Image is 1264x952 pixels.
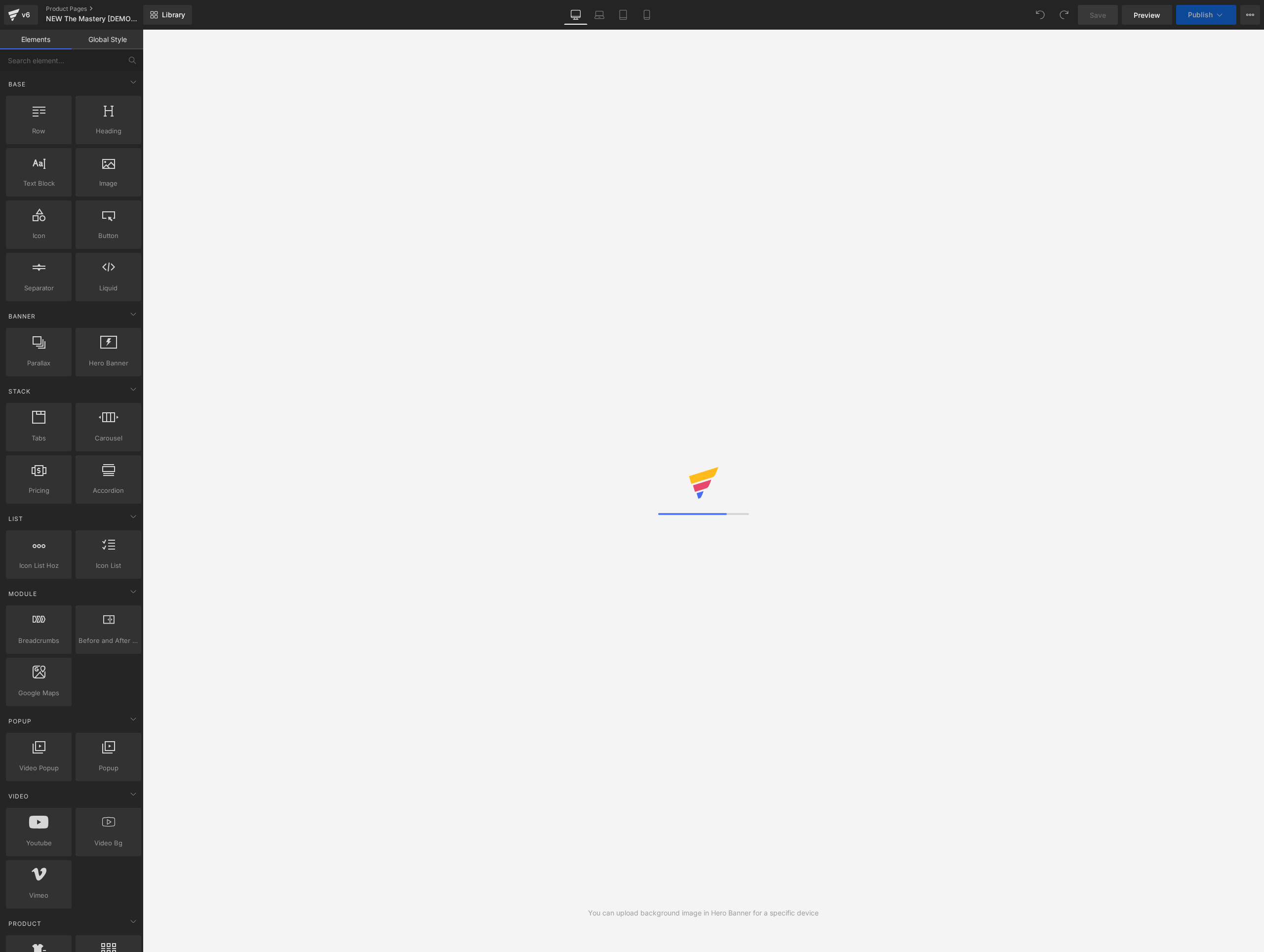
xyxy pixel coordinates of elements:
[9,178,69,189] span: Text Block
[564,5,588,25] a: Desktop
[7,514,24,523] span: List
[1188,11,1213,19] span: Publish
[9,433,69,443] span: Tabs
[7,79,27,89] span: Base
[588,908,819,918] div: You can upload background image in Hero Banner for a specific device
[611,5,635,25] a: Tablet
[9,688,69,698] span: Google Maps
[9,231,69,241] span: Icon
[46,5,159,13] a: Product Pages
[72,30,143,49] a: Global Style
[9,635,69,646] span: Breadcrumbs
[7,792,30,801] span: Video
[1054,5,1074,25] button: Redo
[635,5,659,25] a: Mobile
[20,8,32,21] div: v6
[46,15,141,23] span: NEW The Mastery [DEMOGRAPHIC_DATA] for Canva PP
[7,919,42,928] span: Product
[1176,5,1236,25] button: Publish
[79,763,138,773] span: Popup
[9,560,69,571] span: Icon List Hoz
[7,387,32,396] span: Stack
[7,312,37,321] span: Banner
[588,5,611,25] a: Laptop
[143,5,192,25] a: New Library
[9,838,69,848] span: Youtube
[79,635,138,646] span: Before and After Images
[79,126,138,136] span: Heading
[7,716,33,726] span: Popup
[79,358,138,368] span: Hero Banner
[162,10,185,19] span: Library
[4,5,38,25] a: v6
[1134,10,1160,20] span: Preview
[79,560,138,571] span: Icon List
[9,283,69,293] span: Separator
[9,358,69,368] span: Parallax
[79,485,138,496] span: Accordion
[9,890,69,901] span: Vimeo
[9,485,69,496] span: Pricing
[1122,5,1172,25] a: Preview
[79,231,138,241] span: Button
[1030,5,1050,25] button: Undo
[79,838,138,848] span: Video Bg
[79,178,138,189] span: Image
[1090,10,1106,20] span: Save
[7,589,38,598] span: Module
[9,763,69,773] span: Video Popup
[79,433,138,443] span: Carousel
[79,283,138,293] span: Liquid
[1240,5,1260,25] button: More
[9,126,69,136] span: Row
